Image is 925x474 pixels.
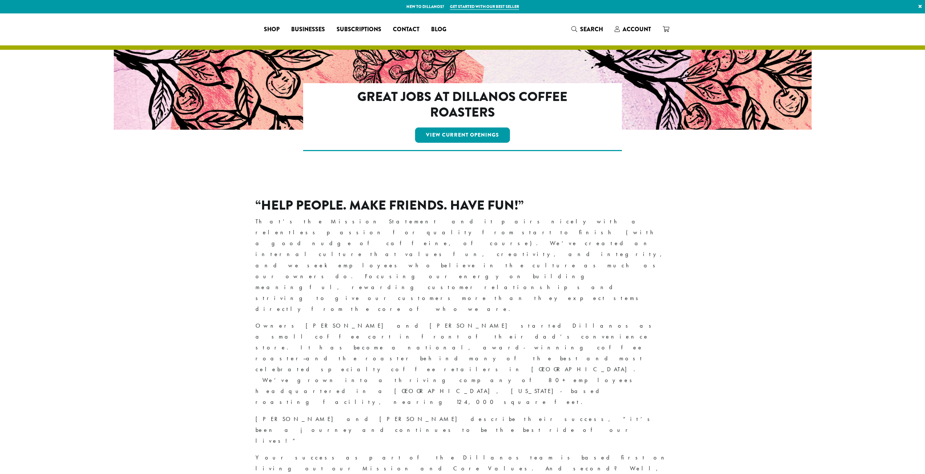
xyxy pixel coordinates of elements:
[431,25,446,34] span: Blog
[291,25,325,34] span: Businesses
[256,414,670,446] p: [PERSON_NAME] and [PERSON_NAME] describe their success, “it’s been a journey and continues to be ...
[337,25,381,34] span: Subscriptions
[580,25,603,33] span: Search
[256,320,670,408] p: Owners [PERSON_NAME] and [PERSON_NAME] started Dillanos as a small coffee cart in front of their ...
[566,23,609,35] a: Search
[415,127,510,143] a: View Current Openings
[256,198,670,213] h2: “Help People. Make Friends. Have Fun!”
[623,25,651,33] span: Account
[256,216,670,315] p: That’s the Mission Statement and it pairs nicely with a relentless passion for quality from start...
[264,25,279,34] span: Shop
[450,4,519,10] a: Get started with our best seller
[258,24,285,35] a: Shop
[334,89,591,120] h2: Great Jobs at Dillanos Coffee Roasters
[393,25,419,34] span: Contact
